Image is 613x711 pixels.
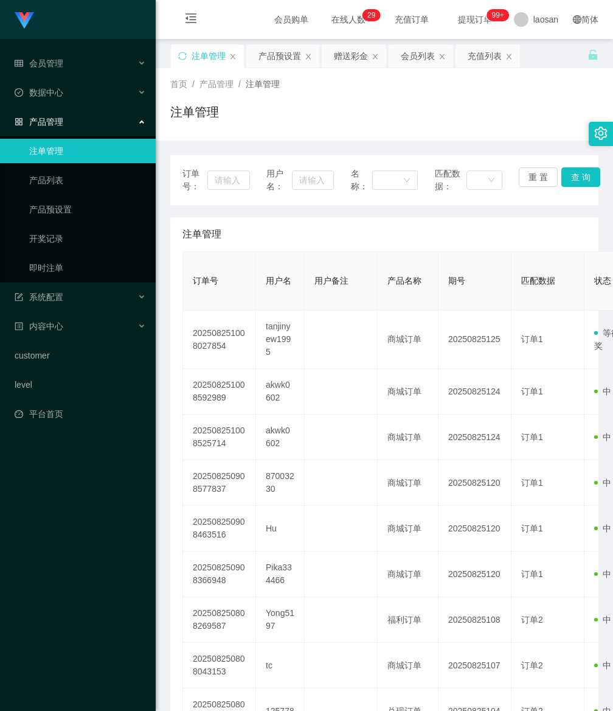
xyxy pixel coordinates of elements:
span: 充值订单 [389,15,435,24]
td: 202508251008592989 [183,369,256,415]
td: 202508250808269587 [183,597,256,643]
td: akwk0602 [256,415,305,460]
a: customer [15,343,146,368]
span: 中 [594,569,611,579]
td: Pika334466 [256,552,305,597]
td: 商城订单 [378,310,438,369]
sup: 29 [362,9,380,21]
td: 87003230 [256,460,305,506]
td: 商城订单 [378,369,438,415]
span: 在线人数 [325,15,372,24]
span: 注单管理 [182,227,221,242]
span: 数据中心 [15,88,63,97]
span: 状态 [594,276,611,285]
span: 内容中心 [15,321,63,331]
img: logo.9652507e.png [15,12,34,29]
i: 图标: close [438,53,446,60]
td: akwk0602 [256,369,305,415]
td: 20250825108 [438,597,511,643]
a: 产品预设置 [29,197,146,222]
td: 商城订单 [378,552,438,597]
span: 期号 [448,276,465,285]
span: 订单号 [193,276,218,285]
a: 开奖记录 [29,226,146,251]
td: 商城订单 [378,643,438,688]
span: 产品管理 [199,79,234,89]
span: / [192,79,195,89]
span: 名称： [351,167,373,193]
sup: 958 [487,9,509,21]
td: Hu [256,506,305,552]
span: / [238,79,241,89]
input: 请输入 [207,170,250,190]
span: 产品名称 [387,276,421,285]
span: 订单1 [521,387,543,396]
div: 赠送彩金 [334,44,368,68]
td: 20250825124 [438,415,511,460]
i: 图标: menu-fold [170,1,212,40]
td: 商城订单 [378,506,438,552]
span: 中 [594,387,611,396]
i: 图标: table [15,59,23,68]
h1: 注单管理 [170,103,219,121]
span: 系统配置 [15,292,63,302]
td: 商城订单 [378,415,438,460]
a: 图标: dashboard平台首页 [15,402,146,426]
i: 图标: sync [178,52,187,60]
td: 202508251008027854 [183,310,256,369]
span: 匹配数据 [521,276,555,285]
i: 图标: global [573,15,581,24]
span: 中 [594,660,611,670]
span: 订单号： [182,167,207,193]
span: 中 [594,478,611,488]
div: 充值列表 [468,44,502,68]
span: 订单2 [521,615,543,625]
td: 福利订单 [378,597,438,643]
td: 20250825124 [438,369,511,415]
td: 202508250908366948 [183,552,256,597]
span: 订单1 [521,334,543,344]
i: 图标: form [15,293,23,301]
div: 会员列表 [401,44,435,68]
td: 202508250808043153 [183,643,256,688]
i: 图标: down [488,177,495,185]
span: 用户备注 [314,276,348,285]
input: 请输入 [292,170,334,190]
span: 用户名 [266,276,291,285]
a: 产品列表 [29,168,146,192]
td: 20250825120 [438,552,511,597]
span: 提现订单 [452,15,498,24]
span: 首页 [170,79,187,89]
span: 订单1 [521,524,543,533]
td: 20250825120 [438,506,511,552]
td: 202508250908463516 [183,506,256,552]
i: 图标: profile [15,322,23,331]
button: 查 询 [561,167,600,187]
p: 2 [367,9,372,21]
a: 即时注单 [29,256,146,280]
i: 图标: close [229,53,237,60]
td: 20250825107 [438,643,511,688]
span: 注单管理 [246,79,280,89]
span: 订单1 [521,478,543,488]
td: 202508250908577837 [183,460,256,506]
span: 匹配数据： [435,167,467,193]
span: 订单1 [521,432,543,442]
td: Yong5197 [256,597,305,643]
a: level [15,373,146,397]
span: 中 [594,432,611,442]
td: 202508251008525714 [183,415,256,460]
div: 产品预设置 [258,44,301,68]
span: 中 [594,524,611,533]
i: 图标: check-circle-o [15,88,23,97]
td: 商城订单 [378,460,438,506]
span: 用户名： [266,167,292,193]
span: 产品管理 [15,117,63,127]
p: 9 [372,9,376,21]
button: 重 置 [519,167,558,187]
i: 图标: down [403,177,410,185]
i: 图标: setting [594,127,608,140]
td: tc [256,643,305,688]
span: 订单1 [521,569,543,579]
i: 图标: appstore-o [15,117,23,126]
